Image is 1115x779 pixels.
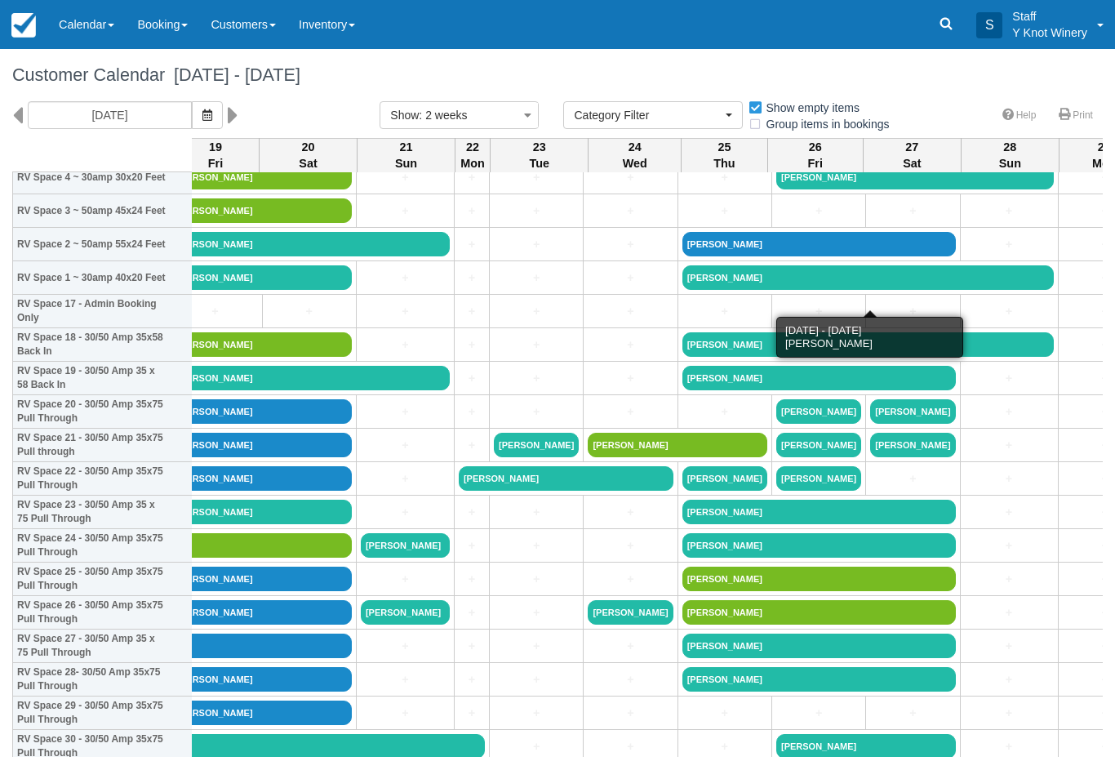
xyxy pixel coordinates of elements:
a: + [172,303,257,320]
th: RV Space 3 ~ 50amp 45x24 Feet [13,194,193,228]
th: RV Space 18 - 30/50 Amp 35x58 Back In [13,328,193,362]
a: [PERSON_NAME] [776,399,861,424]
a: [PERSON_NAME] [172,399,352,424]
a: + [361,169,450,186]
a: + [361,470,450,487]
a: + [870,470,955,487]
a: + [459,370,485,387]
a: [PERSON_NAME] [78,533,352,558]
a: + [965,671,1054,688]
a: + [870,203,955,220]
a: + [588,203,673,220]
a: + [870,705,955,722]
a: + [459,169,485,186]
a: + [965,303,1054,320]
a: + [588,336,673,354]
th: 21 Sun [358,138,455,172]
a: + [361,269,450,287]
a: + [494,169,579,186]
a: + [459,571,485,588]
a: [PERSON_NAME] [172,332,352,357]
th: 20 Sat [260,138,358,172]
th: 23 Tue [491,138,589,172]
a: + [459,336,485,354]
a: [PERSON_NAME] [78,634,352,658]
a: + [494,236,579,253]
a: + [588,236,673,253]
th: RV Space 19 - 30/50 Amp 35 x 58 Back In [13,362,193,395]
a: + [682,705,767,722]
img: checkfront-main-nav-mini-logo.png [11,13,36,38]
a: [PERSON_NAME] [682,667,956,692]
a: + [361,303,450,320]
a: + [361,203,450,220]
a: [PERSON_NAME] [172,567,352,591]
a: [PERSON_NAME] [682,332,1054,357]
th: RV Space 24 - 30/50 Amp 35x75 Pull Through [13,529,193,563]
a: [PERSON_NAME] [776,466,861,491]
a: + [682,303,767,320]
a: + [494,203,579,220]
a: + [682,169,767,186]
a: + [494,303,579,320]
a: + [588,169,673,186]
a: [PERSON_NAME] [172,500,352,524]
a: + [494,671,579,688]
a: + [965,470,1054,487]
label: Group items in bookings [748,112,900,136]
a: [PERSON_NAME] [172,165,352,189]
a: + [494,537,579,554]
a: [PERSON_NAME] [172,466,352,491]
span: : 2 weeks [419,109,467,122]
a: + [267,303,352,320]
a: + [361,437,450,454]
a: + [588,504,673,521]
th: 24 Wed [589,138,682,172]
a: + [494,403,579,421]
a: + [776,705,861,722]
a: + [459,604,485,621]
a: [PERSON_NAME] [588,433,767,457]
a: [PERSON_NAME] [172,198,352,223]
a: + [494,336,579,354]
a: + [459,504,485,521]
a: + [494,705,579,722]
th: RV Space 28- 30/50 Amp 35x75 Pull Through [13,663,193,697]
a: + [682,203,767,220]
a: + [459,269,485,287]
a: + [965,437,1054,454]
a: [PERSON_NAME] [682,265,1054,290]
a: + [965,604,1054,621]
a: Print [1049,104,1103,127]
a: [PERSON_NAME] [78,734,485,759]
a: [PERSON_NAME] [776,165,1054,189]
a: + [494,269,579,287]
a: + [459,403,485,421]
a: + [494,638,579,655]
a: + [459,203,485,220]
th: RV Space 22 - 30/50 Amp 35x75 Pull Through [13,462,193,496]
th: RV Space 29 - 30/50 Amp 35x75 Pull Through [13,697,193,730]
th: 19 Fri [172,138,260,172]
a: + [588,303,673,320]
a: + [459,671,485,688]
a: + [459,437,485,454]
th: RV Space 4 ~ 30amp 30x20 Feet [13,161,193,194]
th: RV Space 17 - Admin Booking Only [13,295,193,328]
a: + [965,738,1054,755]
a: [PERSON_NAME] [172,265,352,290]
button: Show: 2 weeks [380,101,539,129]
a: + [965,705,1054,722]
label: Show empty items [748,96,870,120]
a: [PERSON_NAME] [682,600,956,625]
a: [PERSON_NAME] [682,567,956,591]
a: + [494,504,579,521]
a: + [459,303,485,320]
a: [PERSON_NAME] [172,366,450,390]
th: RV Space 27 - 30/50 Amp 35 x 75 Pull Through [13,630,193,663]
a: + [965,504,1054,521]
a: + [361,638,450,655]
span: [DATE] - [DATE] [165,65,300,85]
th: 28 Sun [961,138,1059,172]
p: Y Knot Winery [1012,24,1087,41]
